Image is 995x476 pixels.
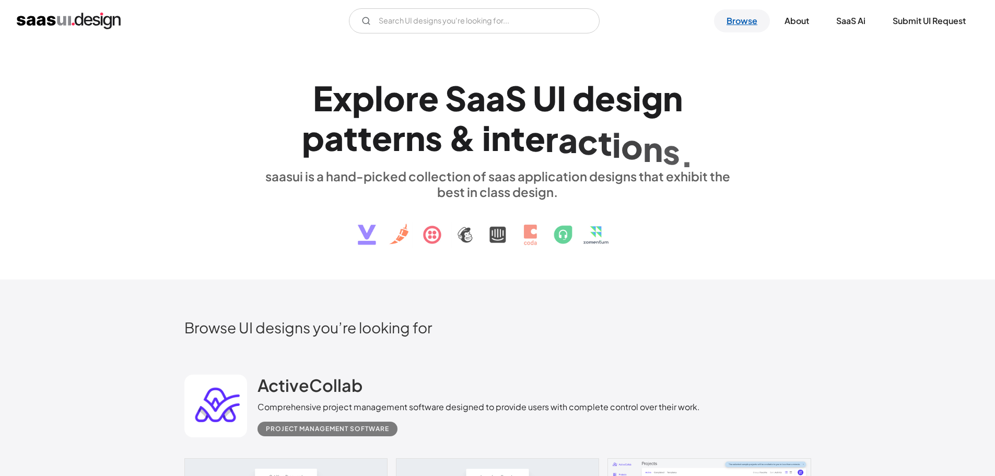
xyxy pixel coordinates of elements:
div: n [663,78,683,118]
form: Email Form [349,8,600,33]
div: i [633,78,641,118]
input: Search UI designs you're looking for... [349,8,600,33]
div: . [680,134,694,174]
div: e [595,78,615,118]
div: p [352,78,374,118]
div: x [333,78,352,118]
div: a [486,78,505,118]
div: S [505,78,526,118]
div: r [545,119,558,159]
div: r [392,118,405,158]
div: d [572,78,595,118]
div: e [418,78,439,118]
div: Project Management Software [266,423,389,435]
div: a [324,118,344,158]
div: s [425,118,442,158]
img: text, icon, saas logo [340,200,656,254]
div: n [491,118,511,158]
a: About [772,9,822,32]
a: Submit UI Request [880,9,978,32]
div: t [358,118,372,158]
div: g [641,78,663,118]
div: l [374,78,383,118]
a: Browse [714,9,770,32]
div: Comprehensive project management software designed to provide users with complete control over th... [257,401,700,413]
div: s [615,78,633,118]
a: home [17,13,121,29]
div: s [663,131,680,171]
a: SaaS Ai [824,9,878,32]
div: a [466,78,486,118]
div: t [344,118,358,158]
a: ActiveCollab [257,375,362,401]
div: E [313,78,333,118]
div: i [612,124,621,165]
div: I [557,78,566,118]
div: p [302,118,324,158]
div: e [372,118,392,158]
div: o [621,126,643,167]
div: n [643,129,663,169]
div: t [598,123,612,163]
div: r [405,78,418,118]
div: t [511,118,525,158]
div: c [578,121,598,161]
div: e [525,118,545,158]
div: & [449,118,476,158]
div: n [405,118,425,158]
div: a [558,120,578,160]
div: saasui is a hand-picked collection of saas application designs that exhibit the best in class des... [257,168,738,200]
div: i [482,118,491,158]
h2: ActiveCollab [257,375,362,396]
div: S [445,78,466,118]
h1: Explore SaaS UI design patterns & interactions. [257,78,738,158]
div: o [383,78,405,118]
div: U [533,78,557,118]
h2: Browse UI designs you’re looking for [184,318,811,336]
